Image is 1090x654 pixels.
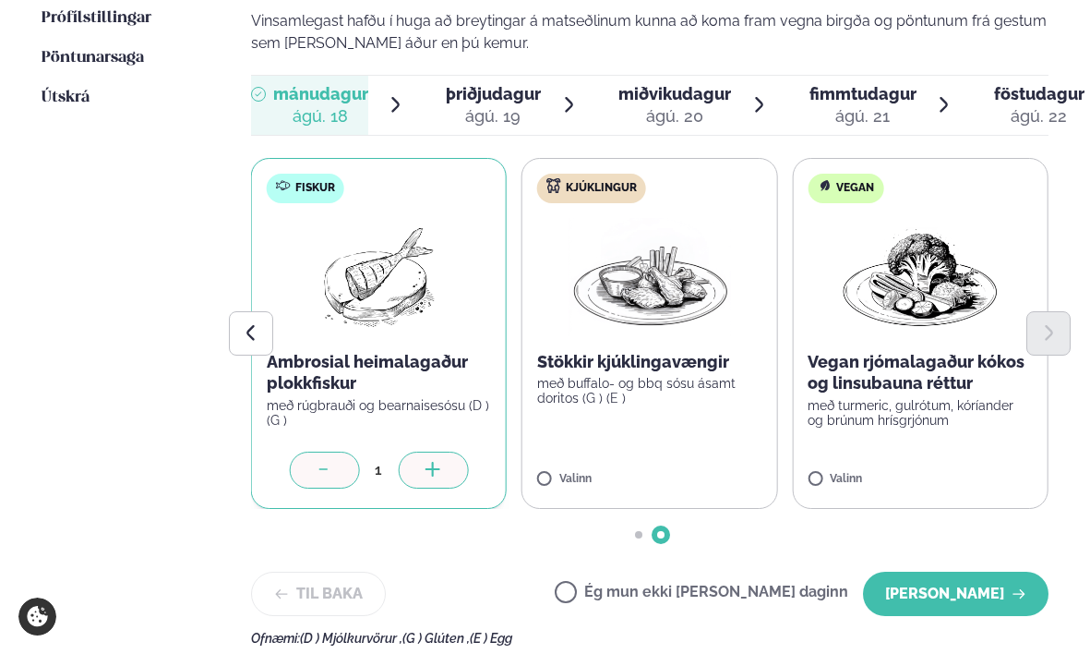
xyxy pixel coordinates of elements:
div: ágú. 22 [994,105,1084,127]
img: fish.svg [276,178,291,193]
span: Pöntunarsaga [42,50,144,66]
div: 1 [359,459,398,480]
div: ágú. 20 [618,105,731,127]
button: Til baka [251,572,386,616]
img: fish.png [319,218,437,336]
div: ágú. 21 [809,105,916,127]
img: Chicken-wings-legs.png [569,218,731,336]
span: fimmtudagur [809,84,916,103]
p: Vinsamlegast hafðu í huga að breytingar á matseðlinum kunna að koma fram vegna birgða og pöntunum... [251,10,1049,54]
span: miðvikudagur [618,84,731,103]
span: (E ) Egg [470,631,512,646]
a: Pöntunarsaga [42,47,144,69]
span: Fiskur [295,181,335,196]
button: [PERSON_NAME] [863,572,1048,616]
span: mánudagur [273,84,368,103]
span: Útskrá [42,90,90,105]
div: ágú. 18 [273,105,368,127]
a: Prófílstillingar [42,7,151,30]
span: þriðjudagur [446,84,541,103]
p: Vegan rjómalagaður kókos og linsubauna réttur [808,351,1032,395]
a: Cookie settings [18,598,56,636]
img: Vegan.svg [817,178,832,193]
span: Go to slide 1 [635,531,642,539]
img: Vegan.png [839,218,1001,336]
div: ágú. 19 [446,105,541,127]
img: chicken.svg [546,178,561,193]
p: með buffalo- og bbq sósu ásamt doritos (G ) (E ) [537,376,761,406]
span: (G ) Glúten , [402,631,470,646]
a: Útskrá [42,87,90,109]
button: Next slide [1026,311,1071,356]
span: Go to slide 2 [657,531,665,539]
p: Ambrosial heimalagaður plokkfiskur [267,351,491,395]
span: Kjúklingur [566,181,637,196]
span: Prófílstillingar [42,10,151,26]
span: (D ) Mjólkurvörur , [300,631,402,646]
div: Ofnæmi: [251,631,1049,646]
span: Vegan [836,181,874,196]
p: Stökkir kjúklingavængir [537,351,761,373]
span: föstudagur [994,84,1084,103]
p: með turmeric, gulrótum, kóríander og brúnum hrísgrjónum [808,398,1032,428]
p: með rúgbrauði og bearnaisesósu (D ) (G ) [267,398,491,428]
button: Previous slide [229,311,273,356]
